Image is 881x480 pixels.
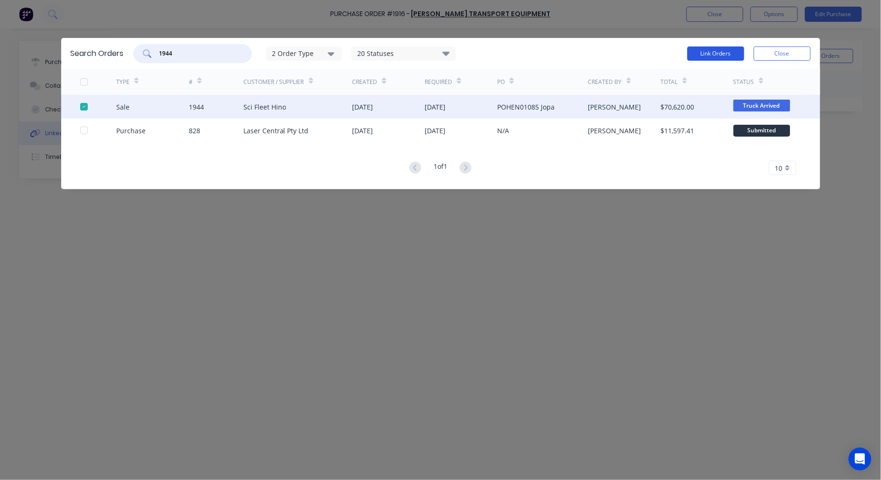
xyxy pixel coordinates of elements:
[243,78,304,86] div: Customer / Supplier
[434,161,447,175] div: 1 of 1
[497,78,505,86] div: PO
[158,49,237,58] input: Search orders...
[189,102,204,112] div: 1944
[243,102,286,112] div: Sci Fleet Hino
[661,126,695,136] div: $11,597.41
[352,48,455,59] div: 20 Statuses
[352,78,377,86] div: Created
[775,163,783,173] span: 10
[425,126,445,136] div: [DATE]
[352,102,373,112] div: [DATE]
[189,78,193,86] div: #
[116,126,146,136] div: Purchase
[243,126,309,136] div: Laser Central Pty Ltd
[116,78,130,86] div: TYPE
[687,46,744,61] button: Link Orders
[425,78,452,86] div: Required
[189,126,200,136] div: 828
[272,48,335,58] div: 2 Order Type
[733,78,754,86] div: Status
[733,125,790,137] div: Submitted
[425,102,445,112] div: [DATE]
[588,102,641,112] div: [PERSON_NAME]
[352,126,373,136] div: [DATE]
[733,100,790,111] span: Truck Arrived
[71,48,124,59] div: Search Orders
[661,78,678,86] div: Total
[266,46,342,61] button: 2 Order Type
[497,126,509,136] div: N/A
[116,102,130,112] div: Sale
[661,102,695,112] div: $70,620.00
[849,448,872,471] div: Open Intercom Messenger
[588,78,622,86] div: Created By
[588,126,641,136] div: [PERSON_NAME]
[754,46,811,61] button: Close
[497,102,555,112] div: POHEN01085 Jopa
